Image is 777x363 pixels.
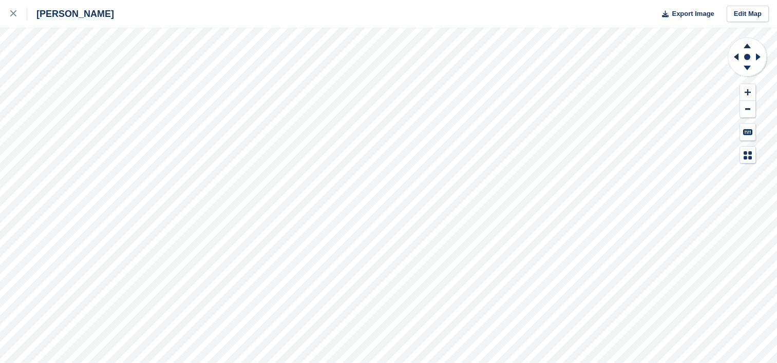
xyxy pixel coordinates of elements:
button: Zoom In [740,84,755,101]
span: Export Image [672,9,714,19]
div: [PERSON_NAME] [27,8,114,20]
button: Map Legend [740,147,755,164]
button: Export Image [656,6,714,23]
button: Keyboard Shortcuts [740,124,755,140]
a: Edit Map [727,6,769,23]
button: Zoom Out [740,101,755,118]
